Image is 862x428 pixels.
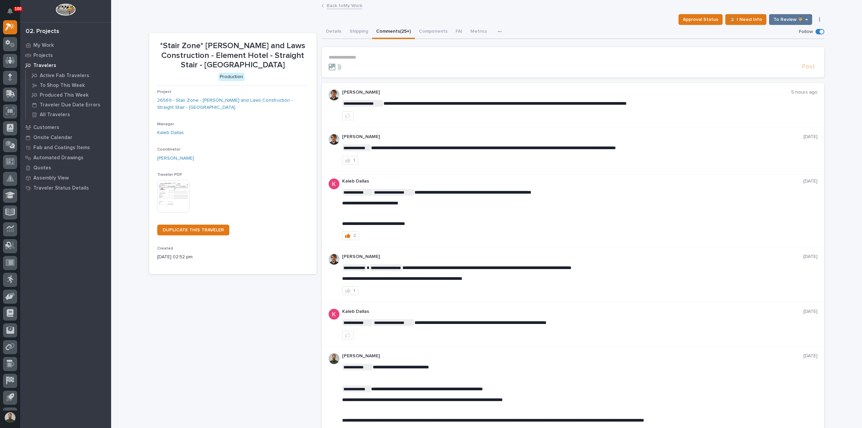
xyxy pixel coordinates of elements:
[33,155,84,161] p: Automated Drawings
[15,6,22,11] p: 100
[329,134,339,145] img: AOh14GhWdCmNGdrYYOPqe-VVv6zVZj5eQYWy4aoH1XOH=s96-c
[26,110,111,119] a: All Travelers
[327,1,362,9] a: Back toMy Work
[33,42,54,48] p: My Work
[56,3,75,16] img: Workspace Logo
[342,309,803,315] p: Kaleb Dallas
[329,353,339,364] img: AATXAJw4slNr5ea0WduZQVIpKGhdapBAGQ9xVsOeEvl5=s96-c
[33,145,90,151] p: Fab and Coatings Items
[157,225,229,235] a: DUPLICATE THIS TRAVELER
[33,185,89,191] p: Traveler Status Details
[452,25,466,39] button: FAI
[799,29,813,35] p: Follow
[799,63,818,71] button: Post
[353,233,356,238] div: 2
[329,254,339,265] img: AOh14GhWdCmNGdrYYOPqe-VVv6zVZj5eQYWy4aoH1XOH=s96-c
[803,134,818,140] p: [DATE]
[342,231,359,240] button: 2
[466,25,491,39] button: Metrics
[725,14,766,25] button: ⏳ I Need Info
[372,25,415,39] button: Comments (25+)
[20,153,111,163] a: Automated Drawings
[345,25,372,39] button: Shipping
[773,15,808,24] span: To Review 👨‍🏭 →
[3,4,17,18] button: Notifications
[353,158,355,163] div: 1
[803,178,818,184] p: [DATE]
[322,25,345,39] button: Details
[26,90,111,100] a: Produced This Week
[157,90,171,94] span: Project
[40,73,89,79] p: Active Fab Travelers
[157,129,184,136] a: Kaleb Dallas
[20,122,111,132] a: Customers
[219,73,244,81] div: Production
[803,353,818,359] p: [DATE]
[157,97,308,111] a: 26569 - Stair Zone - [PERSON_NAME] and Laws Construction - Straight Stair - [GEOGRAPHIC_DATA]
[157,173,182,177] span: Traveler PDF
[20,142,111,153] a: Fab and Coatings Items
[33,125,59,131] p: Customers
[342,134,803,140] p: [PERSON_NAME]
[40,102,100,108] p: Traveler Due Date Errors
[329,90,339,100] img: AOh14GhWdCmNGdrYYOPqe-VVv6zVZj5eQYWy4aoH1XOH=s96-c
[342,90,791,95] p: [PERSON_NAME]
[40,83,85,89] p: To Shop This Week
[342,178,803,184] p: Kaleb Dallas
[26,28,59,35] div: 02. Projects
[157,254,308,261] p: [DATE] 02:52 pm
[33,175,69,181] p: Assembly View
[730,15,762,24] span: ⏳ I Need Info
[163,228,224,232] span: DUPLICATE THIS TRAVELER
[40,92,89,98] p: Produced This Week
[20,163,111,173] a: Quotes
[329,178,339,189] img: ACg8ocJFQJZtOpq0mXhEl6L5cbQXDkmdPAf0fdoBPnlMfqfX=s96-c
[678,14,723,25] button: Approval Status
[342,254,803,260] p: [PERSON_NAME]
[26,80,111,90] a: To Shop This Week
[20,60,111,70] a: Travelers
[20,173,111,183] a: Assembly View
[20,132,111,142] a: Onsite Calendar
[26,71,111,80] a: Active Fab Travelers
[157,147,180,152] span: Coordinator
[20,183,111,193] a: Traveler Status Details
[33,135,72,141] p: Onsite Calendar
[20,50,111,60] a: Projects
[342,331,354,339] button: like this post
[415,25,452,39] button: Components
[803,254,818,260] p: [DATE]
[33,53,53,59] p: Projects
[802,63,815,71] span: Post
[157,155,194,162] a: [PERSON_NAME]
[33,165,51,171] p: Quotes
[769,14,812,25] button: To Review 👨‍🏭 →
[342,111,354,120] button: like this post
[20,40,111,50] a: My Work
[342,353,803,359] p: [PERSON_NAME]
[803,309,818,315] p: [DATE]
[353,288,355,293] div: 1
[26,100,111,109] a: Traveler Due Date Errors
[40,112,70,118] p: All Travelers
[329,309,339,320] img: ACg8ocJFQJZtOpq0mXhEl6L5cbQXDkmdPAf0fdoBPnlMfqfX=s96-c
[8,8,17,19] div: Notifications100
[791,90,818,95] p: 5 hours ago
[342,286,358,295] button: 1
[157,41,308,70] p: *Stair Zone* [PERSON_NAME] and Laws Construction - Element Hotel - Straight Stair - [GEOGRAPHIC_D...
[157,122,174,126] span: Manager
[157,246,173,251] span: Created
[683,15,718,24] span: Approval Status
[342,156,358,165] button: 1
[33,63,56,69] p: Travelers
[3,410,17,425] button: users-avatar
